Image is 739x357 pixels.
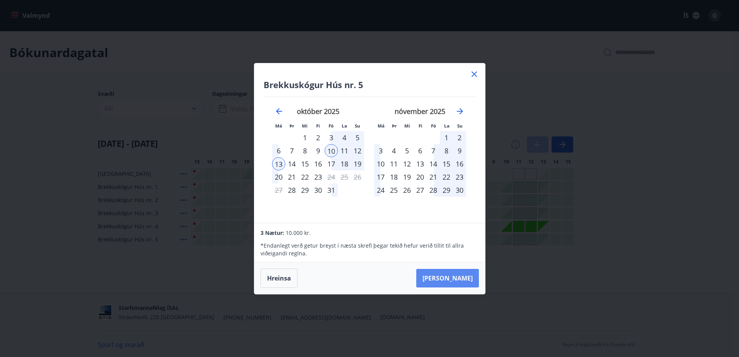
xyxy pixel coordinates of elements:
div: 5 [351,131,364,144]
td: Choose fimmtudagur, 20. nóvember 2025 as your check-in date. It’s available. [414,170,427,184]
td: Choose miðvikudagur, 12. nóvember 2025 as your check-in date. It’s available. [400,157,414,170]
div: 9 [312,144,325,157]
td: Choose sunnudagur, 19. október 2025 as your check-in date. It’s available. [351,157,364,170]
td: Choose fimmtudagur, 2. október 2025 as your check-in date. It’s available. [312,131,325,144]
small: Su [355,123,360,129]
div: 20 [272,170,285,184]
div: 23 [312,170,325,184]
div: 31 [325,184,338,197]
small: Fi [419,123,422,129]
td: Choose miðvikudagur, 8. október 2025 as your check-in date. It’s available. [298,144,312,157]
div: 15 [440,157,453,170]
td: Choose laugardagur, 1. nóvember 2025 as your check-in date. It’s available. [440,131,453,144]
div: 3 [325,131,338,144]
div: 19 [400,170,414,184]
button: [PERSON_NAME] [416,269,479,287]
td: Choose þriðjudagur, 28. október 2025 as your check-in date. It’s available. [285,184,298,197]
td: Not available. laugardagur, 25. október 2025 [338,170,351,184]
div: 17 [374,170,387,184]
div: Aðeins innritun í boði [285,184,298,197]
td: Choose sunnudagur, 23. nóvember 2025 as your check-in date. It’s available. [453,170,466,184]
td: Choose miðvikudagur, 19. nóvember 2025 as your check-in date. It’s available. [400,170,414,184]
div: 2 [312,131,325,144]
td: Selected. sunnudagur, 12. október 2025 [351,144,364,157]
div: 3 [374,144,387,157]
td: Choose þriðjudagur, 7. október 2025 as your check-in date. It’s available. [285,144,298,157]
div: 11 [338,144,351,157]
div: 30 [312,184,325,197]
td: Choose mánudagur, 24. nóvember 2025 as your check-in date. It’s available. [374,184,387,197]
td: Choose miðvikudagur, 1. október 2025 as your check-in date. It’s available. [298,131,312,144]
div: 6 [272,144,285,157]
div: 17 [325,157,338,170]
td: Choose laugardagur, 22. nóvember 2025 as your check-in date. It’s available. [440,170,453,184]
td: Choose fimmtudagur, 6. nóvember 2025 as your check-in date. It’s available. [414,144,427,157]
td: Selected as start date. föstudagur, 10. október 2025 [325,144,338,157]
div: 12 [400,157,414,170]
div: 26 [400,184,414,197]
div: 13 [414,157,427,170]
div: Move backward to switch to the previous month. [274,107,284,116]
div: 13 [272,157,285,170]
td: Choose föstudagur, 28. nóvember 2025 as your check-in date. It’s available. [427,184,440,197]
small: Má [275,123,282,129]
td: Choose sunnudagur, 30. nóvember 2025 as your check-in date. It’s available. [453,184,466,197]
td: Choose föstudagur, 3. október 2025 as your check-in date. It’s available. [325,131,338,144]
td: Choose mánudagur, 6. október 2025 as your check-in date. It’s available. [272,144,285,157]
td: Choose laugardagur, 18. október 2025 as your check-in date. It’s available. [338,157,351,170]
div: 25 [387,184,400,197]
p: * Endanlegt verð getur breyst í næsta skrefi þegar tekið hefur verið tillit til allra viðeigandi ... [261,242,478,257]
div: 2 [453,131,466,144]
td: Choose þriðjudagur, 25. nóvember 2025 as your check-in date. It’s available. [387,184,400,197]
td: Choose mánudagur, 10. nóvember 2025 as your check-in date. It’s available. [374,157,387,170]
div: 4 [338,131,351,144]
div: 16 [312,157,325,170]
button: Hreinsa [261,269,298,288]
div: 7 [427,144,440,157]
div: 27 [414,184,427,197]
div: 6 [414,144,427,157]
td: Selected. laugardagur, 11. október 2025 [338,144,351,157]
td: Choose fimmtudagur, 16. október 2025 as your check-in date. It’s available. [312,157,325,170]
strong: október 2025 [297,107,339,116]
td: Choose laugardagur, 4. október 2025 as your check-in date. It’s available. [338,131,351,144]
div: Aðeins útritun í boði [325,170,338,184]
td: Choose miðvikudagur, 22. október 2025 as your check-in date. It’s available. [298,170,312,184]
td: Selected as end date. mánudagur, 13. október 2025 [272,157,285,170]
div: 10 [325,144,338,157]
td: Choose fimmtudagur, 30. október 2025 as your check-in date. It’s available. [312,184,325,197]
div: 22 [298,170,312,184]
div: 4 [387,144,400,157]
td: Not available. mánudagur, 27. október 2025 [272,184,285,197]
div: 8 [298,144,312,157]
td: Choose laugardagur, 8. nóvember 2025 as your check-in date. It’s available. [440,144,453,157]
td: Choose sunnudagur, 9. nóvember 2025 as your check-in date. It’s available. [453,144,466,157]
td: Choose föstudagur, 31. október 2025 as your check-in date. It’s available. [325,184,338,197]
td: Choose þriðjudagur, 14. október 2025 as your check-in date. It’s available. [285,157,298,170]
div: 14 [427,157,440,170]
div: 7 [285,144,298,157]
td: Choose laugardagur, 15. nóvember 2025 as your check-in date. It’s available. [440,157,453,170]
td: Choose sunnudagur, 2. nóvember 2025 as your check-in date. It’s available. [453,131,466,144]
td: Not available. sunnudagur, 26. október 2025 [351,170,364,184]
small: Mi [404,123,410,129]
div: 12 [351,144,364,157]
td: Choose föstudagur, 21. nóvember 2025 as your check-in date. It’s available. [427,170,440,184]
small: La [444,123,450,129]
div: 11 [387,157,400,170]
div: 1 [440,131,453,144]
div: 23 [453,170,466,184]
div: 30 [453,184,466,197]
td: Choose miðvikudagur, 26. nóvember 2025 as your check-in date. It’s available. [400,184,414,197]
td: Choose miðvikudagur, 15. október 2025 as your check-in date. It’s available. [298,157,312,170]
div: Calendar [264,97,476,214]
small: Má [378,123,385,129]
td: Choose fimmtudagur, 13. nóvember 2025 as your check-in date. It’s available. [414,157,427,170]
td: Choose föstudagur, 7. nóvember 2025 as your check-in date. It’s available. [427,144,440,157]
td: Choose fimmtudagur, 23. október 2025 as your check-in date. It’s available. [312,170,325,184]
td: Choose föstudagur, 14. nóvember 2025 as your check-in date. It’s available. [427,157,440,170]
div: 29 [440,184,453,197]
td: Choose sunnudagur, 16. nóvember 2025 as your check-in date. It’s available. [453,157,466,170]
td: Choose fimmtudagur, 27. nóvember 2025 as your check-in date. It’s available. [414,184,427,197]
div: 10 [374,157,387,170]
